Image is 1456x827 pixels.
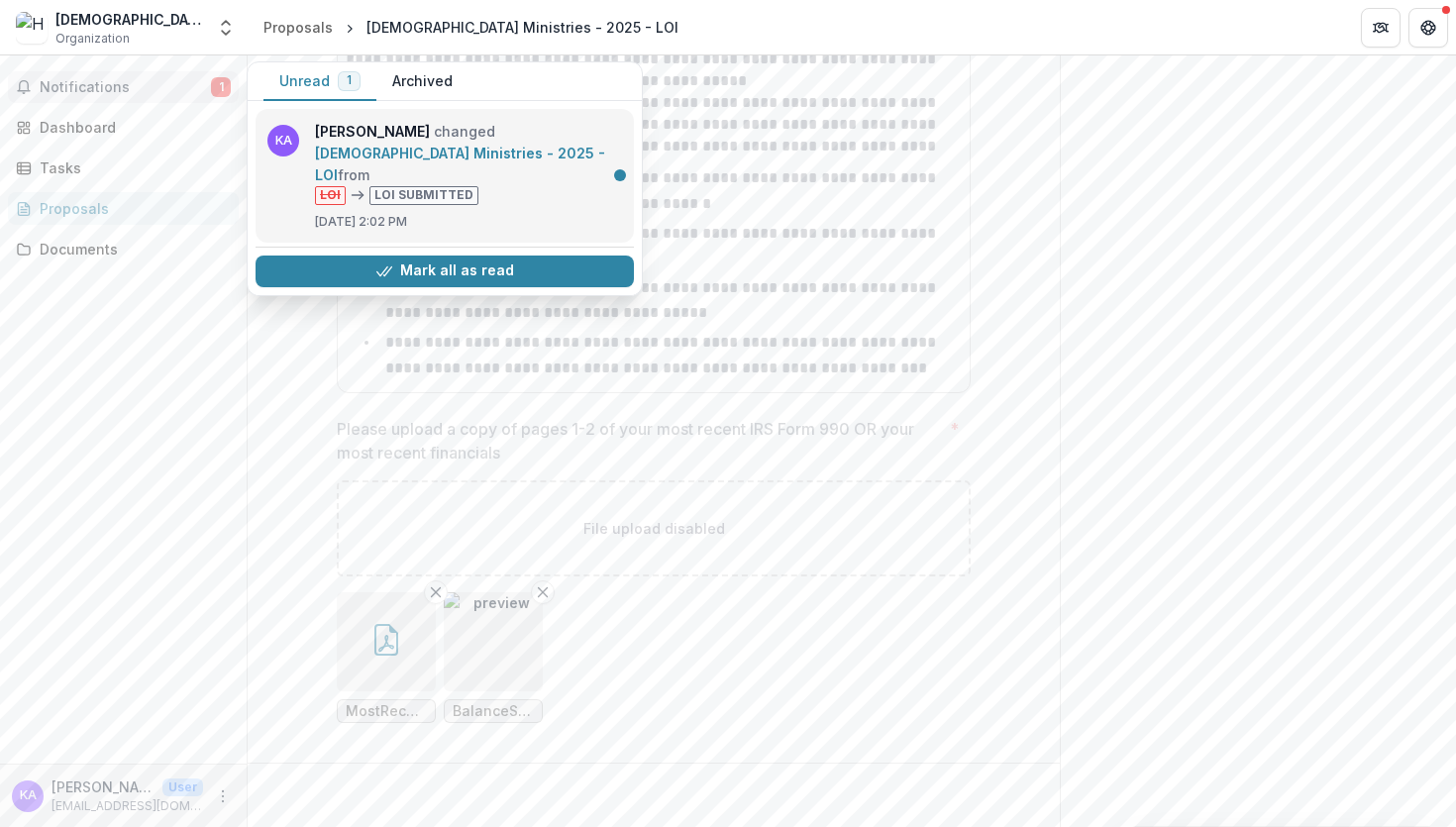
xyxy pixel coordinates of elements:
[40,239,223,259] div: Documents
[8,233,239,265] a: Documents
[8,111,239,144] a: Dashboard
[212,8,240,48] button: Open entity switcher
[40,198,223,219] div: Proposals
[531,580,555,604] button: Remove File
[52,776,155,797] p: [PERSON_NAME]
[347,73,352,87] span: 1
[315,145,605,183] a: [DEMOGRAPHIC_DATA] Ministries - 2025 - LOI
[263,17,333,38] div: Proposals
[16,12,48,44] img: Hasat Church Ministries
[1408,8,1448,48] button: Get Help
[444,592,543,723] div: Remove FilepreviewBalanceSheet2024.jpeg
[40,117,223,138] div: Dashboard
[453,703,534,720] span: BalanceSheet2024.jpeg
[55,9,204,30] div: [DEMOGRAPHIC_DATA] Ministries
[315,121,622,205] p: changed from
[444,592,543,691] img: preview
[256,256,634,287] button: Mark all as read
[263,62,376,101] button: Unread
[424,580,448,604] button: Remove File
[40,79,211,96] span: Notifications
[8,152,239,184] a: Tasks
[211,77,231,97] span: 1
[8,71,239,103] button: Notifications1
[20,789,37,802] div: Kayra Akpinar
[162,778,203,796] p: User
[337,417,942,465] p: Please upload a copy of pages 1-2 of your most recent IRS Form 990 OR your most recent financials
[583,518,725,539] p: File upload disabled
[337,592,436,723] div: Remove FileMostRecentFinancials.pdf
[40,157,223,178] div: Tasks
[211,784,235,808] button: More
[256,13,686,42] nav: breadcrumb
[52,797,203,815] p: [EMAIL_ADDRESS][DOMAIN_NAME]
[366,17,678,38] div: [DEMOGRAPHIC_DATA] Ministries - 2025 - LOI
[376,62,468,101] button: Archived
[346,703,427,720] span: MostRecentFinancials.pdf
[55,30,130,48] span: Organization
[1361,8,1401,48] button: Partners
[256,13,341,42] a: Proposals
[8,192,239,225] a: Proposals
